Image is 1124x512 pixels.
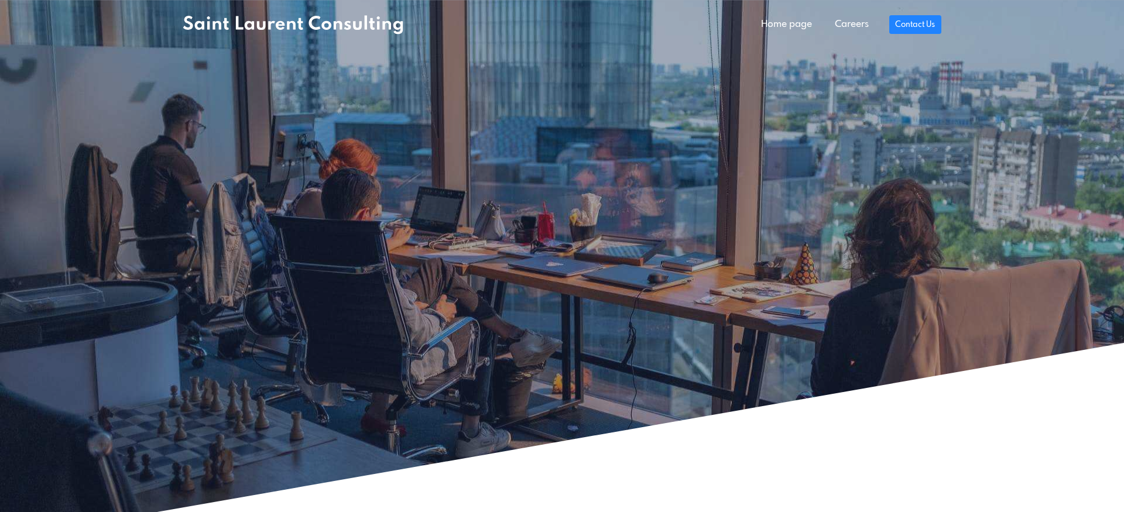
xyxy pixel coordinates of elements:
a: Services We Offer [183,328,313,356]
a: Careers [823,13,879,36]
a: Home page [750,13,823,36]
a: Contact Us [889,15,941,34]
h1: Empower . Innovate . Transform [183,183,941,192]
h2: Transforming businesses with cloud-based solutions: We specialize in cutting-edge design solutions [183,206,752,314]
